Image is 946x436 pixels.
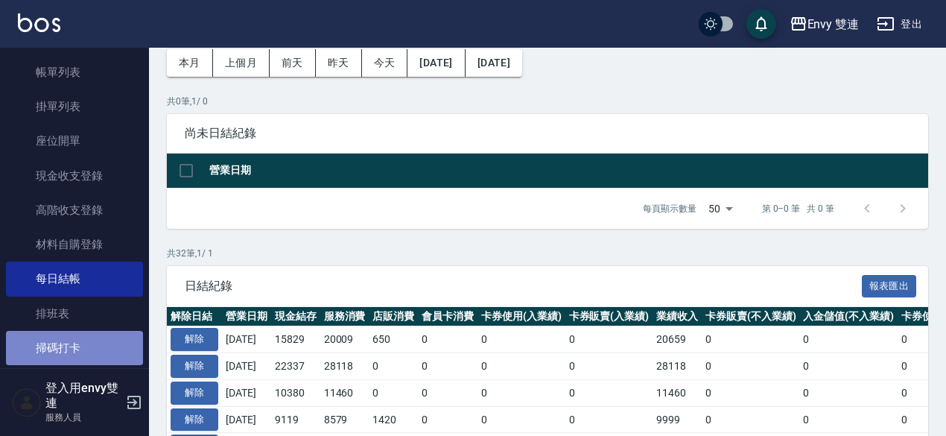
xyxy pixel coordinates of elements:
th: 服務消費 [320,307,369,326]
th: 解除日結 [167,307,222,326]
td: 28118 [320,353,369,380]
th: 店販消費 [369,307,418,326]
td: 0 [477,353,565,380]
button: 昨天 [316,49,362,77]
button: [DATE] [466,49,522,77]
td: 10380 [271,379,320,406]
button: 報表匯出 [862,275,917,298]
a: 排班表 [6,297,143,331]
td: 0 [418,406,477,433]
td: 28118 [653,353,702,380]
td: 0 [799,326,898,353]
td: 0 [418,379,477,406]
p: 第 0–0 筆 共 0 筆 [762,202,834,215]
td: [DATE] [222,326,271,353]
td: 22337 [271,353,320,380]
td: [DATE] [222,379,271,406]
p: 共 32 筆, 1 / 1 [167,247,928,260]
td: 0 [477,379,565,406]
a: 高階收支登錄 [6,193,143,227]
th: 現金結存 [271,307,320,326]
button: save [746,9,776,39]
td: 0 [369,379,418,406]
td: [DATE] [222,353,271,380]
button: 解除 [171,355,218,378]
button: 今天 [362,49,408,77]
td: 0 [565,406,653,433]
button: 上個月 [213,49,270,77]
td: 0 [799,353,898,380]
a: 帳單列表 [6,55,143,89]
a: 掃碼打卡 [6,331,143,365]
p: 服務人員 [45,411,121,424]
td: 0 [477,406,565,433]
th: 營業日期 [222,307,271,326]
td: 650 [369,326,418,353]
td: 0 [702,406,800,433]
td: 20009 [320,326,369,353]
td: 0 [565,326,653,353]
td: 0 [565,379,653,406]
td: 0 [418,326,477,353]
span: 日結紀錄 [185,279,862,294]
button: [DATE] [407,49,465,77]
th: 卡券販賣(不入業績) [702,307,800,326]
a: 每日結帳 [6,262,143,296]
p: 共 0 筆, 1 / 0 [167,95,928,108]
button: 本月 [167,49,213,77]
th: 入金儲值(不入業績) [799,307,898,326]
a: 報表匯出 [862,278,917,292]
td: 0 [799,406,898,433]
a: 現金收支登錄 [6,159,143,193]
img: Logo [18,13,60,32]
a: 掛單列表 [6,89,143,124]
img: Person [12,388,42,417]
td: 0 [702,353,800,380]
td: 0 [702,326,800,353]
a: 座位開單 [6,124,143,158]
td: [DATE] [222,406,271,433]
p: 每頁顯示數量 [643,202,696,215]
th: 卡券使用(入業績) [477,307,565,326]
button: 前天 [270,49,316,77]
td: 0 [565,353,653,380]
td: 9119 [271,406,320,433]
td: 0 [799,379,898,406]
button: Envy 雙連 [784,9,866,40]
th: 會員卡消費 [418,307,477,326]
td: 1420 [369,406,418,433]
td: 11460 [320,379,369,406]
h5: 登入用envy雙連 [45,381,121,411]
button: 登出 [871,10,928,38]
td: 0 [369,353,418,380]
td: 0 [418,353,477,380]
div: 50 [702,189,738,229]
td: 15829 [271,326,320,353]
th: 業績收入 [653,307,702,326]
a: 材料自購登錄 [6,227,143,262]
td: 11460 [653,379,702,406]
span: 尚未日結紀錄 [185,126,910,141]
td: 8579 [320,406,369,433]
td: 0 [702,379,800,406]
td: 20659 [653,326,702,353]
th: 卡券販賣(入業績) [565,307,653,326]
td: 9999 [653,406,702,433]
button: 解除 [171,328,218,351]
td: 0 [477,326,565,353]
button: 解除 [171,408,218,432]
div: Envy 雙連 [807,15,860,34]
button: 解除 [171,382,218,405]
th: 營業日期 [206,154,928,189]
